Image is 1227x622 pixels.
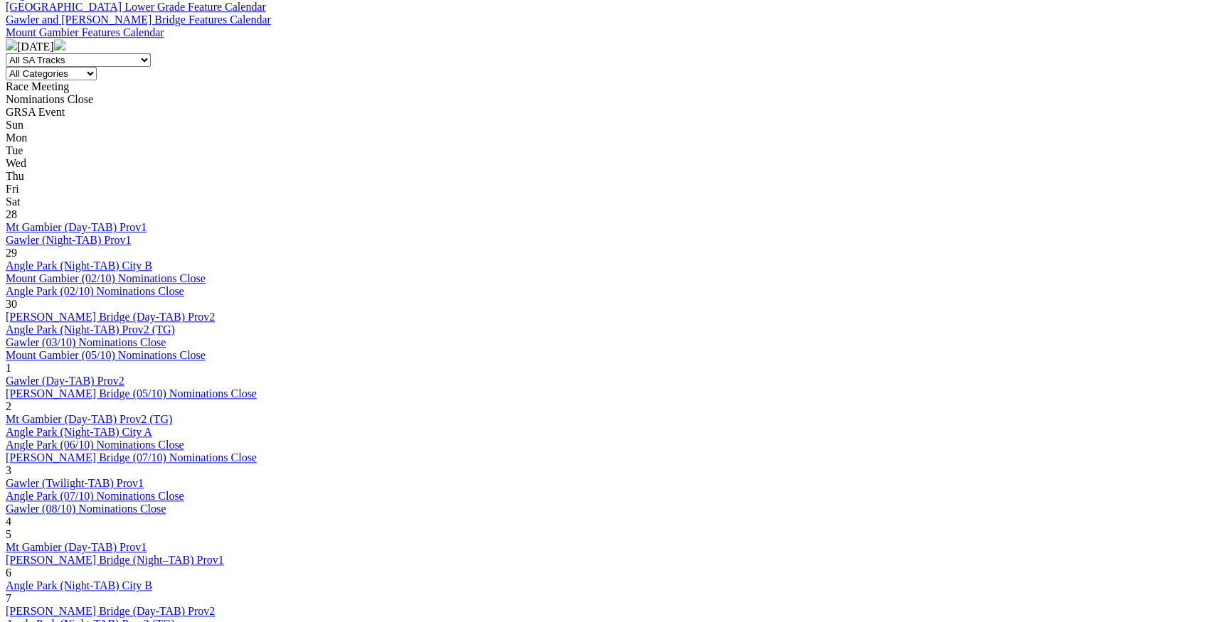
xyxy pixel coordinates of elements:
[6,1,266,13] a: [GEOGRAPHIC_DATA] Lower Grade Feature Calendar
[6,221,147,233] a: Mt Gambier (Day-TAB) Prov1
[6,439,184,451] a: Angle Park (06/10) Nominations Close
[6,567,11,579] span: 6
[54,39,65,50] img: chevron-right-pager-white.svg
[6,579,152,591] a: Angle Park (Night-TAB) City B
[6,336,166,348] a: Gawler (03/10) Nominations Close
[6,14,271,26] a: Gawler and [PERSON_NAME] Bridge Features Calendar
[6,247,17,259] span: 29
[6,195,1221,208] div: Sat
[6,26,164,38] a: Mount Gambier Features Calendar
[6,490,184,502] a: Angle Park (07/10) Nominations Close
[6,311,215,323] a: [PERSON_NAME] Bridge (Day-TAB) Prov2
[6,592,11,604] span: 7
[6,400,11,412] span: 2
[6,183,1221,195] div: Fri
[6,259,152,272] a: Angle Park (Night-TAB) City B
[6,541,147,553] a: Mt Gambier (Day-TAB) Prov1
[6,272,206,284] a: Mount Gambier (02/10) Nominations Close
[6,234,131,246] a: Gawler (Night-TAB) Prov1
[6,426,152,438] a: Angle Park (Night-TAB) City A
[6,515,11,527] span: 4
[6,413,172,425] a: Mt Gambier (Day-TAB) Prov2 (TG)
[6,375,124,387] a: Gawler (Day-TAB) Prov2
[6,349,206,361] a: Mount Gambier (05/10) Nominations Close
[6,93,1221,106] div: Nominations Close
[6,119,1221,132] div: Sun
[6,477,144,489] a: Gawler (Twilight-TAB) Prov1
[6,144,1221,157] div: Tue
[6,208,17,220] span: 28
[6,503,166,515] a: Gawler (08/10) Nominations Close
[6,323,175,336] a: Angle Park (Night-TAB) Prov2 (TG)
[6,554,224,566] a: [PERSON_NAME] Bridge (Night–TAB) Prov1
[6,362,11,374] span: 1
[6,170,1221,183] div: Thu
[6,285,184,297] a: Angle Park (02/10) Nominations Close
[6,80,1221,93] div: Race Meeting
[6,298,17,310] span: 30
[6,132,1221,144] div: Mon
[6,451,257,463] a: [PERSON_NAME] Bridge (07/10) Nominations Close
[6,528,11,540] span: 5
[6,39,17,50] img: chevron-left-pager-white.svg
[6,106,1221,119] div: GRSA Event
[6,387,257,400] a: [PERSON_NAME] Bridge (05/10) Nominations Close
[6,157,1221,170] div: Wed
[6,39,1221,53] div: [DATE]
[6,605,215,617] a: [PERSON_NAME] Bridge (Day-TAB) Prov2
[6,464,11,476] span: 3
